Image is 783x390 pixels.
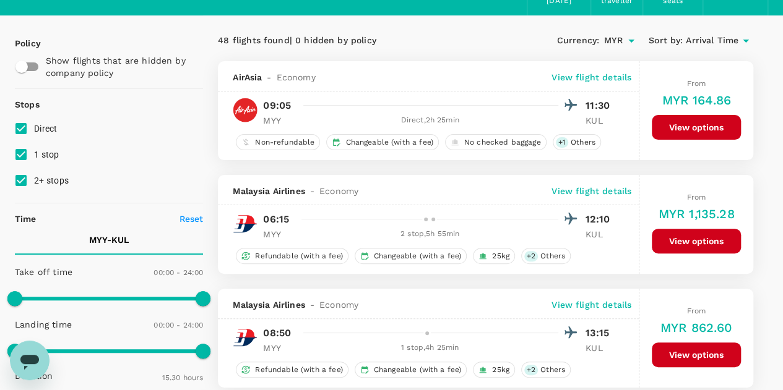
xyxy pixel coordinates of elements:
h6: MYR 164.86 [662,90,731,110]
span: Malaysia Airlines [233,299,305,311]
p: KUL [586,228,616,240]
span: 25kg [487,365,514,375]
p: KUL [586,114,616,127]
div: +1Others [553,134,601,150]
span: 25kg [487,251,514,261]
p: View flight details [552,71,631,83]
span: Economy [276,71,315,83]
h6: MYR 862.60 [660,318,733,337]
span: Refundable (with a fee) [250,365,347,375]
span: Changeable (with a fee) [340,137,438,148]
div: +2Others [521,248,571,264]
span: Economy [319,185,358,197]
span: Arrival Time [686,34,738,48]
p: 13:15 [586,326,616,341]
span: Non-refundable [250,137,319,148]
div: Non-refundable [236,134,320,150]
p: MYY [263,342,294,354]
p: View flight details [552,185,631,197]
span: 15.30 hours [162,373,204,382]
span: Direct [34,124,58,134]
div: Changeable (with a fee) [355,362,467,378]
span: + 1 [556,137,568,148]
span: No checked baggage [459,137,546,148]
p: 11:30 [586,98,616,113]
span: Changeable (with a fee) [369,251,466,261]
p: Show flights that are hidden by company policy [46,54,195,79]
span: Others [535,365,570,375]
button: View options [652,342,741,367]
div: Refundable (with a fee) [236,362,348,378]
div: 25kg [473,362,515,378]
p: 12:10 [586,212,616,227]
p: Duration [15,370,53,382]
span: Refundable (with a fee) [250,251,347,261]
span: Economy [319,299,358,311]
p: Reset [180,213,204,225]
p: View flight details [552,299,631,311]
span: AirAsia [233,71,262,83]
p: KUL [586,342,616,354]
p: Time [15,213,37,225]
div: Direct , 2h 25min [301,114,558,127]
span: From [687,307,706,315]
div: Refundable (with a fee) [236,248,348,264]
p: Take off time [15,266,72,278]
p: Landing time [15,318,72,331]
span: + 2 [524,251,538,261]
span: + 2 [524,365,538,375]
button: View options [652,229,741,253]
div: 1 stop , 4h 25min [301,342,558,354]
span: Currency : [557,34,599,48]
p: MYY [263,228,294,240]
span: Others [535,251,570,261]
p: 06:15 [263,212,289,227]
iframe: Button to launch messaging window [10,341,50,380]
img: MH [233,325,257,350]
p: 08:50 [263,326,291,341]
strong: Stops [15,100,40,109]
p: MYY [263,114,294,127]
p: MYY - KUL [89,234,129,246]
button: View options [652,115,741,140]
span: Sort by : [649,34,683,48]
span: From [687,79,706,88]
span: 1 stop [34,150,59,159]
span: From [687,193,706,201]
span: 2+ stops [34,176,69,185]
div: Changeable (with a fee) [355,248,467,264]
div: No checked baggage [445,134,547,150]
span: 00:00 - 24:00 [154,321,203,329]
img: AK [233,98,257,122]
span: Malaysia Airlines [233,185,305,197]
h6: MYR 1,135.28 [659,204,735,224]
span: - [262,71,276,83]
span: Changeable (with a fee) [369,365,466,375]
div: 2 stop , 5h 55min [301,228,558,240]
div: 48 flights found | 0 hidden by policy [218,34,485,48]
button: Open [623,32,640,49]
div: Changeable (with a fee) [326,134,438,150]
span: Others [566,137,600,148]
span: - [305,299,319,311]
span: 00:00 - 24:00 [154,268,203,277]
div: 25kg [473,248,515,264]
p: Policy [15,37,26,49]
p: 09:05 [263,98,291,113]
img: MH [233,211,257,236]
span: - [305,185,319,197]
div: +2Others [521,362,571,378]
